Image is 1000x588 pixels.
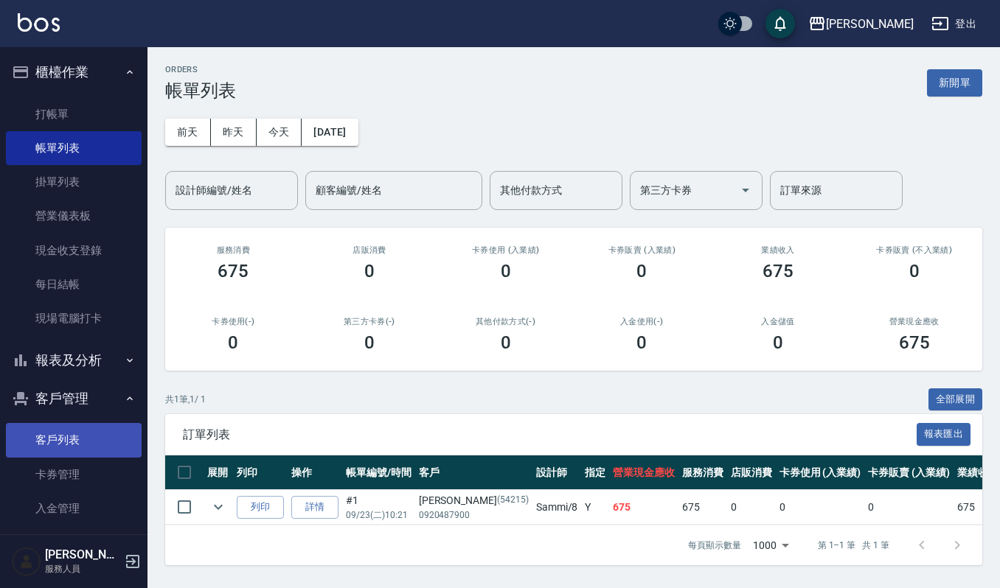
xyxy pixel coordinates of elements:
[728,317,829,326] h2: 入金儲值
[532,455,582,490] th: 設計師
[899,332,930,353] h3: 675
[501,332,511,353] h3: 0
[6,165,142,199] a: 掛單列表
[6,301,142,335] a: 現場電腦打卡
[864,317,965,326] h2: 營業現金應收
[6,53,142,91] button: 櫃檯作業
[6,491,142,525] a: 入金管理
[233,455,288,490] th: 列印
[747,525,794,565] div: 1000
[12,547,41,576] img: Person
[927,75,982,89] a: 新開單
[802,9,920,39] button: [PERSON_NAME]
[455,245,556,255] h2: 卡券使用 (入業績)
[6,267,142,301] a: 每日結帳
[927,69,982,97] button: 新開單
[864,455,954,490] th: 卡券販賣 (入業績)
[415,455,532,490] th: 客戶
[291,496,338,519] a: 詳情
[45,562,120,575] p: 服務人員
[773,332,783,353] h3: 0
[257,119,302,146] button: 今天
[734,178,757,202] button: Open
[763,261,794,281] h3: 675
[678,490,727,525] td: 675
[497,493,529,508] p: (54215)
[346,508,412,522] p: 09/23 (二) 10:21
[6,199,142,233] a: 營業儀表板
[776,490,865,525] td: 0
[288,455,342,490] th: 操作
[636,332,647,353] h3: 0
[165,119,211,146] button: 前天
[917,423,971,446] button: 報表匯出
[419,508,529,522] p: 0920487900
[591,317,692,326] h2: 入金使用(-)
[319,317,420,326] h2: 第三方卡券(-)
[765,9,795,38] button: save
[688,539,741,552] p: 每頁顯示數量
[864,245,965,255] h2: 卡券販賣 (不入業績)
[728,245,829,255] h2: 業績收入
[6,423,142,457] a: 客戶列表
[302,119,358,146] button: [DATE]
[917,427,971,441] a: 報表匯出
[826,15,914,33] div: [PERSON_NAME]
[183,245,284,255] h3: 服務消費
[45,547,120,562] h5: [PERSON_NAME]
[165,393,206,406] p: 共 1 筆, 1 / 1
[6,234,142,267] a: 現金收支登錄
[6,458,142,491] a: 卡券管理
[342,455,415,490] th: 帳單編號/時間
[364,332,375,353] h3: 0
[6,97,142,131] a: 打帳單
[678,455,727,490] th: 服務消費
[211,119,257,146] button: 昨天
[818,539,889,552] p: 第 1–1 筆 共 1 筆
[926,10,982,38] button: 登出
[165,65,236,74] h2: ORDERS
[364,261,375,281] h3: 0
[207,496,229,518] button: expand row
[501,261,511,281] h3: 0
[165,80,236,101] h3: 帳單列表
[864,490,954,525] td: 0
[928,388,983,411] button: 全部展開
[183,317,284,326] h2: 卡券使用(-)
[228,332,238,353] h3: 0
[218,261,249,281] h3: 675
[636,261,647,281] h3: 0
[183,427,917,442] span: 訂單列表
[581,455,609,490] th: 指定
[18,13,60,32] img: Logo
[609,455,678,490] th: 營業現金應收
[342,490,415,525] td: #1
[419,493,529,508] div: [PERSON_NAME]
[609,490,678,525] td: 675
[727,455,776,490] th: 店販消費
[581,490,609,525] td: Y
[532,490,582,525] td: Sammi /8
[319,245,420,255] h2: 店販消費
[6,341,142,379] button: 報表及分析
[6,131,142,165] a: 帳單列表
[776,455,865,490] th: 卡券使用 (入業績)
[591,245,692,255] h2: 卡券販賣 (入業績)
[727,490,776,525] td: 0
[909,261,920,281] h3: 0
[455,317,556,326] h2: 其他付款方式(-)
[6,379,142,418] button: 客戶管理
[204,455,233,490] th: 展開
[237,496,284,519] button: 列印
